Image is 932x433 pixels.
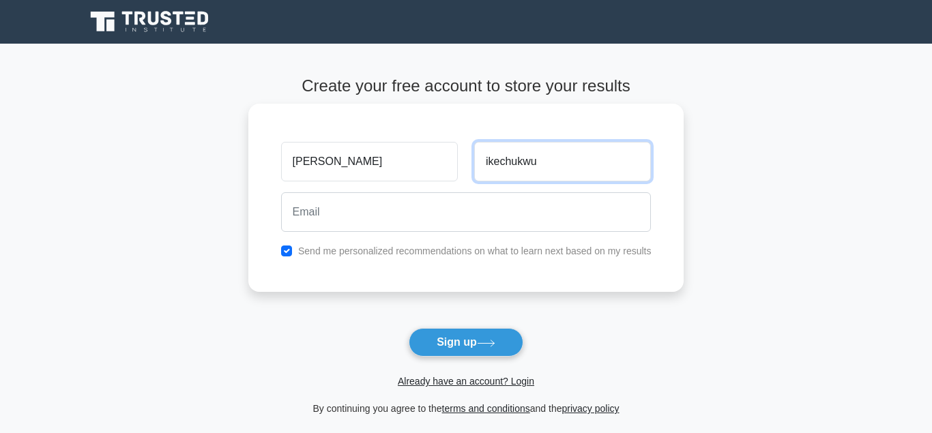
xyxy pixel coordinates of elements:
div: By continuing you agree to the and the [240,400,693,417]
a: Already have an account? Login [398,376,534,387]
button: Sign up [409,328,523,357]
label: Send me personalized recommendations on what to learn next based on my results [298,245,652,256]
input: Last name [474,142,651,181]
a: privacy policy [562,403,620,414]
a: terms and conditions [442,403,530,414]
input: Email [281,192,652,232]
input: First name [281,142,458,181]
h4: Create your free account to store your results [248,76,684,96]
